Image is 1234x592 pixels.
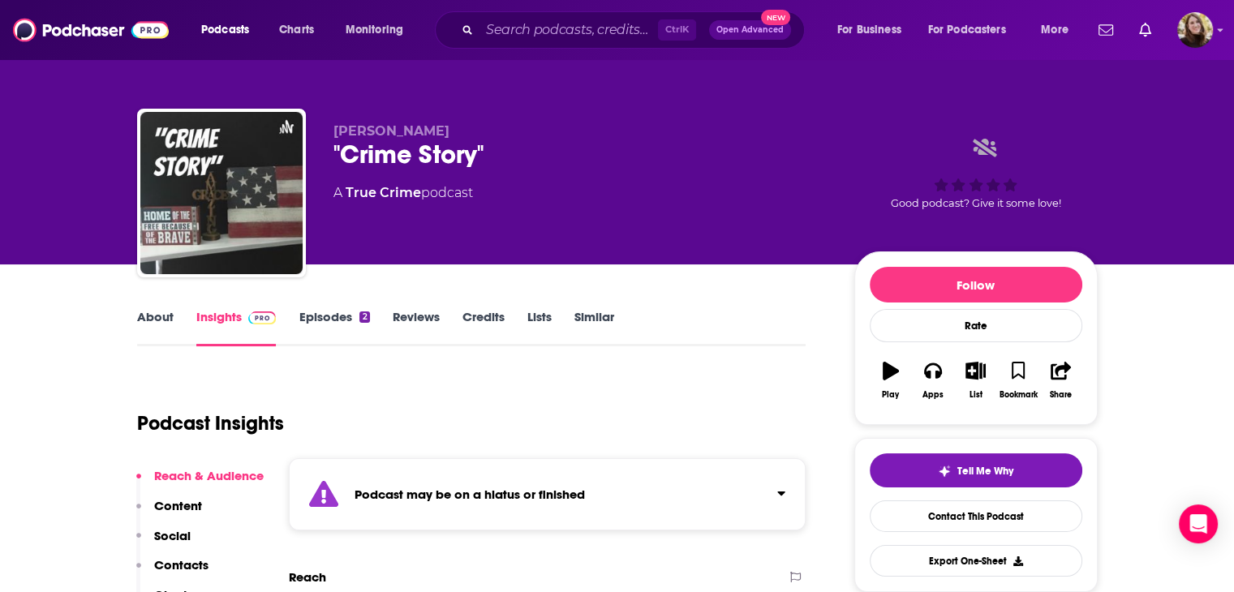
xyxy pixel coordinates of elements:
[999,390,1037,400] div: Bookmark
[359,311,369,323] div: 2
[870,500,1082,532] a: Contact This Podcast
[1030,17,1089,43] button: open menu
[136,468,264,498] button: Reach & Audience
[137,411,284,435] h1: Podcast Insights
[891,197,1061,209] span: Good podcast? Give it some love!
[837,19,901,41] span: For Business
[279,19,314,41] span: Charts
[479,17,658,43] input: Search podcasts, credits, & more...
[870,309,1082,342] div: Rate
[334,17,424,43] button: open menu
[882,390,899,400] div: Play
[658,19,696,41] span: Ctrl K
[912,351,954,410] button: Apps
[190,17,270,43] button: open menu
[154,528,191,543] p: Social
[1092,16,1120,44] a: Show notifications dropdown
[140,112,303,274] img: "Crime Story"
[289,569,326,585] h2: Reach
[928,19,1006,41] span: For Podcasters
[248,311,277,324] img: Podchaser Pro
[1177,12,1213,48] button: Show profile menu
[938,465,951,478] img: tell me why sparkle
[870,267,1082,302] button: Follow
[346,19,403,41] span: Monitoring
[1177,12,1213,48] img: User Profile
[957,465,1013,478] span: Tell Me Why
[333,123,449,139] span: [PERSON_NAME]
[970,390,982,400] div: List
[1179,504,1218,543] div: Open Intercom Messenger
[922,390,944,400] div: Apps
[136,557,209,587] button: Contacts
[1050,390,1072,400] div: Share
[136,498,202,528] button: Content
[154,557,209,573] p: Contacts
[269,17,324,43] a: Charts
[201,19,249,41] span: Podcasts
[462,309,505,346] a: Credits
[154,468,264,483] p: Reach & Audience
[136,528,191,558] button: Social
[1041,19,1068,41] span: More
[1039,351,1081,410] button: Share
[450,11,820,49] div: Search podcasts, credits, & more...
[716,26,784,34] span: Open Advanced
[299,309,369,346] a: Episodes2
[826,17,922,43] button: open menu
[854,123,1098,224] div: Good podcast? Give it some love!
[870,351,912,410] button: Play
[1133,16,1158,44] a: Show notifications dropdown
[196,309,277,346] a: InsightsPodchaser Pro
[13,15,169,45] img: Podchaser - Follow, Share and Rate Podcasts
[574,309,614,346] a: Similar
[1177,12,1213,48] span: Logged in as katiefuchs
[870,545,1082,577] button: Export One-Sheet
[137,309,174,346] a: About
[346,185,421,200] a: True Crime
[954,351,996,410] button: List
[289,458,806,530] section: Click to expand status details
[709,20,791,40] button: Open AdvancedNew
[761,10,790,25] span: New
[355,487,585,502] strong: Podcast may be on a hiatus or finished
[527,309,552,346] a: Lists
[333,183,473,203] div: A podcast
[393,309,440,346] a: Reviews
[870,453,1082,487] button: tell me why sparkleTell Me Why
[997,351,1039,410] button: Bookmark
[918,17,1030,43] button: open menu
[154,498,202,513] p: Content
